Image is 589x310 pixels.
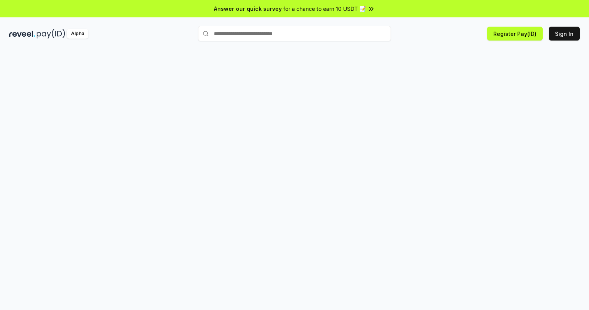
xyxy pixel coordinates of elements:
[9,29,35,39] img: reveel_dark
[214,5,282,13] span: Answer our quick survey
[283,5,366,13] span: for a chance to earn 10 USDT 📝
[487,27,543,41] button: Register Pay(ID)
[67,29,88,39] div: Alpha
[37,29,65,39] img: pay_id
[549,27,580,41] button: Sign In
